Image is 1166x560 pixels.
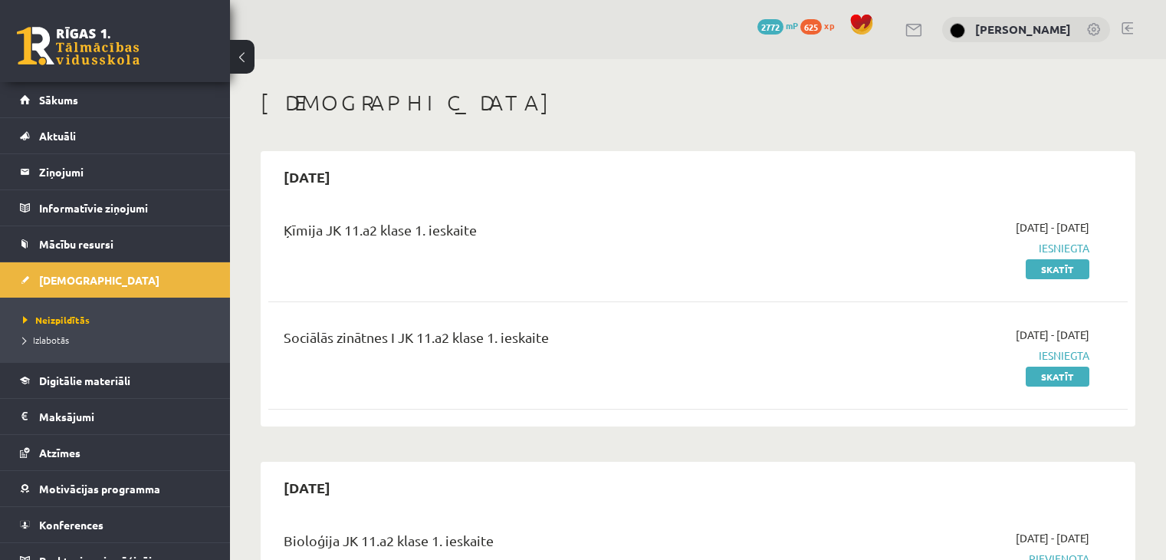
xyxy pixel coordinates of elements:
div: Sociālās zinātnes I JK 11.a2 klase 1. ieskaite [284,327,813,355]
span: Iesniegta [836,348,1089,364]
span: Digitālie materiāli [39,374,130,387]
legend: Maksājumi [39,399,211,434]
div: Bioloģija JK 11.a2 klase 1. ieskaite [284,530,813,558]
a: Izlabotās [23,333,215,347]
img: Paula Mūrniece [950,23,965,38]
a: Neizpildītās [23,313,215,327]
span: mP [786,19,798,31]
a: [PERSON_NAME] [975,21,1071,37]
a: Motivācijas programma [20,471,211,506]
span: [DATE] - [DATE] [1016,327,1089,343]
span: Konferences [39,518,103,532]
a: Skatīt [1026,259,1089,279]
span: Aktuāli [39,129,76,143]
a: Informatīvie ziņojumi [20,190,211,226]
a: Aktuāli [20,118,211,153]
a: Atzīmes [20,435,211,470]
h1: [DEMOGRAPHIC_DATA] [261,90,1135,116]
span: Izlabotās [23,334,69,346]
span: Neizpildītās [23,314,90,326]
a: [DEMOGRAPHIC_DATA] [20,262,211,298]
span: Iesniegta [836,240,1089,256]
span: [DEMOGRAPHIC_DATA] [39,273,159,287]
span: 2772 [757,19,783,35]
a: 625 xp [800,19,842,31]
span: Sākums [39,93,78,107]
h2: [DATE] [268,159,346,195]
a: Konferences [20,507,211,542]
div: Ķīmija JK 11.a2 klase 1. ieskaite [284,219,813,248]
a: Digitālie materiāli [20,363,211,398]
legend: Ziņojumi [39,154,211,189]
span: Motivācijas programma [39,482,160,496]
a: Mācību resursi [20,226,211,262]
a: 2772 mP [757,19,798,31]
a: Sākums [20,82,211,117]
a: Rīgas 1. Tālmācības vidusskola [17,27,140,65]
a: Skatīt [1026,367,1089,387]
span: Atzīmes [39,446,80,460]
legend: Informatīvie ziņojumi [39,190,211,226]
span: [DATE] - [DATE] [1016,530,1089,546]
h2: [DATE] [268,469,346,506]
span: [DATE] - [DATE] [1016,219,1089,236]
span: 625 [800,19,822,35]
a: Maksājumi [20,399,211,434]
span: xp [824,19,834,31]
span: Mācību resursi [39,237,113,251]
a: Ziņojumi [20,154,211,189]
